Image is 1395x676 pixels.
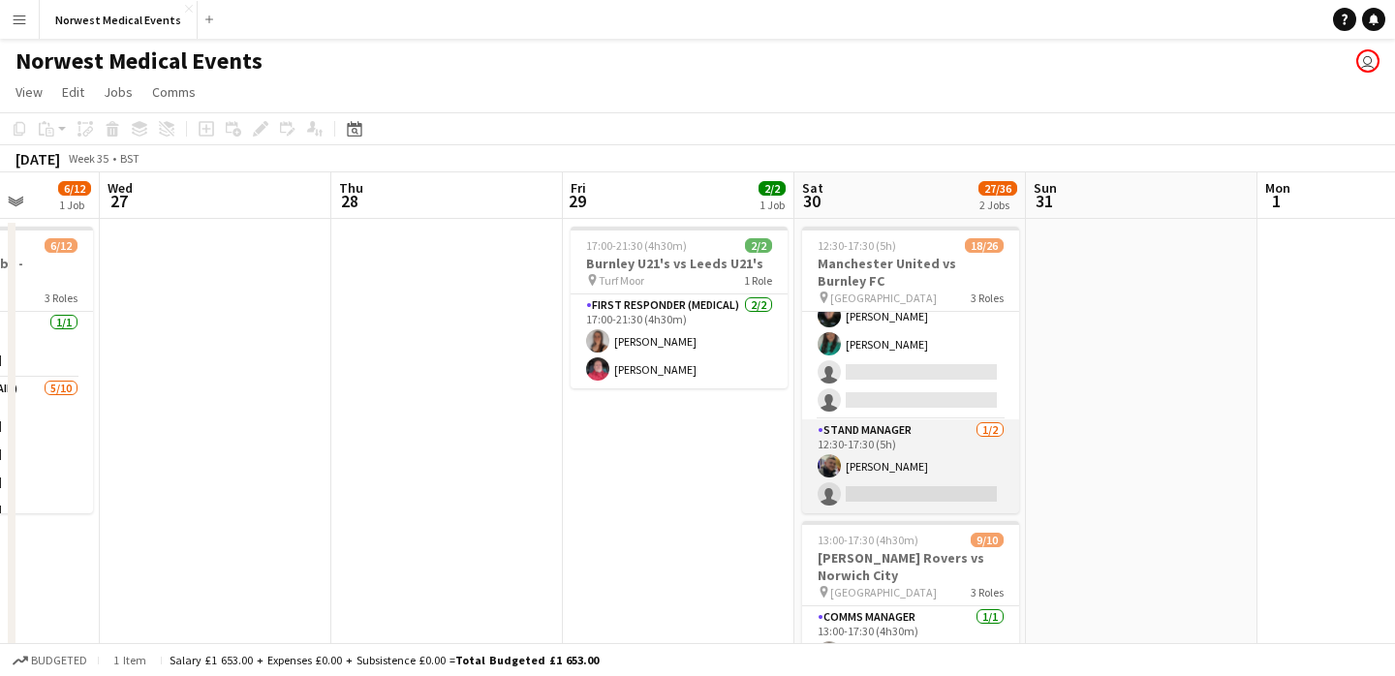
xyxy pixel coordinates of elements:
[45,291,77,305] span: 3 Roles
[830,585,937,599] span: [GEOGRAPHIC_DATA]
[802,419,1019,513] app-card-role: Stand Manager1/212:30-17:30 (5h)[PERSON_NAME]
[31,654,87,667] span: Budgeted
[818,238,896,253] span: 12:30-17:30 (5h)
[759,198,785,212] div: 1 Job
[971,291,1004,305] span: 3 Roles
[568,190,586,212] span: 29
[8,79,50,105] a: View
[965,238,1004,253] span: 18/26
[759,181,786,196] span: 2/2
[1262,190,1290,212] span: 1
[108,179,133,197] span: Wed
[336,190,363,212] span: 28
[802,227,1019,513] app-job-card: 12:30-17:30 (5h)18/26Manchester United vs Burnley FC [GEOGRAPHIC_DATA]3 Roles Senior Responder (F...
[152,83,196,101] span: Comms
[802,606,1019,672] app-card-role: Comms Manager1/113:00-17:30 (4h30m)[PERSON_NAME]
[571,227,788,388] app-job-card: 17:00-21:30 (4h30m)2/2Burnley U21's vs Leeds U21's Turf Moor1 RoleFirst Responder (Medical)2/217:...
[339,179,363,197] span: Thu
[120,151,139,166] div: BST
[571,294,788,388] app-card-role: First Responder (Medical)2/217:00-21:30 (4h30m)[PERSON_NAME][PERSON_NAME]
[15,46,263,76] h1: Norwest Medical Events
[802,549,1019,584] h3: [PERSON_NAME] Rovers vs Norwich City
[10,650,90,671] button: Budgeted
[144,79,203,105] a: Comms
[15,83,43,101] span: View
[15,149,60,169] div: [DATE]
[58,181,91,196] span: 6/12
[971,533,1004,547] span: 9/10
[96,79,140,105] a: Jobs
[818,533,918,547] span: 13:00-17:30 (4h30m)
[1356,49,1379,73] app-user-avatar: Rory Murphy
[571,179,586,197] span: Fri
[105,190,133,212] span: 27
[978,181,1017,196] span: 27/36
[59,198,90,212] div: 1 Job
[104,83,133,101] span: Jobs
[45,238,77,253] span: 6/12
[1265,179,1290,197] span: Mon
[744,273,772,288] span: 1 Role
[571,255,788,272] h3: Burnley U21's vs Leeds U21's
[170,653,599,667] div: Salary £1 653.00 + Expenses £0.00 + Subsistence £0.00 =
[586,238,687,253] span: 17:00-21:30 (4h30m)
[64,151,112,166] span: Week 35
[455,653,599,667] span: Total Budgeted £1 653.00
[1031,190,1057,212] span: 31
[830,291,937,305] span: [GEOGRAPHIC_DATA]
[745,238,772,253] span: 2/2
[802,179,823,197] span: Sat
[62,83,84,101] span: Edit
[599,273,644,288] span: Turf Moor
[40,1,198,39] button: Norwest Medical Events
[979,198,1016,212] div: 2 Jobs
[799,190,823,212] span: 30
[971,585,1004,599] span: 3 Roles
[54,79,92,105] a: Edit
[802,241,1019,419] app-card-role: Senior Responder (FREC 4 or Above)3/512:30-17:30 (5h)[PERSON_NAME][PERSON_NAME][PERSON_NAME]
[107,653,153,667] span: 1 item
[802,255,1019,290] h3: Manchester United vs Burnley FC
[1034,179,1057,197] span: Sun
